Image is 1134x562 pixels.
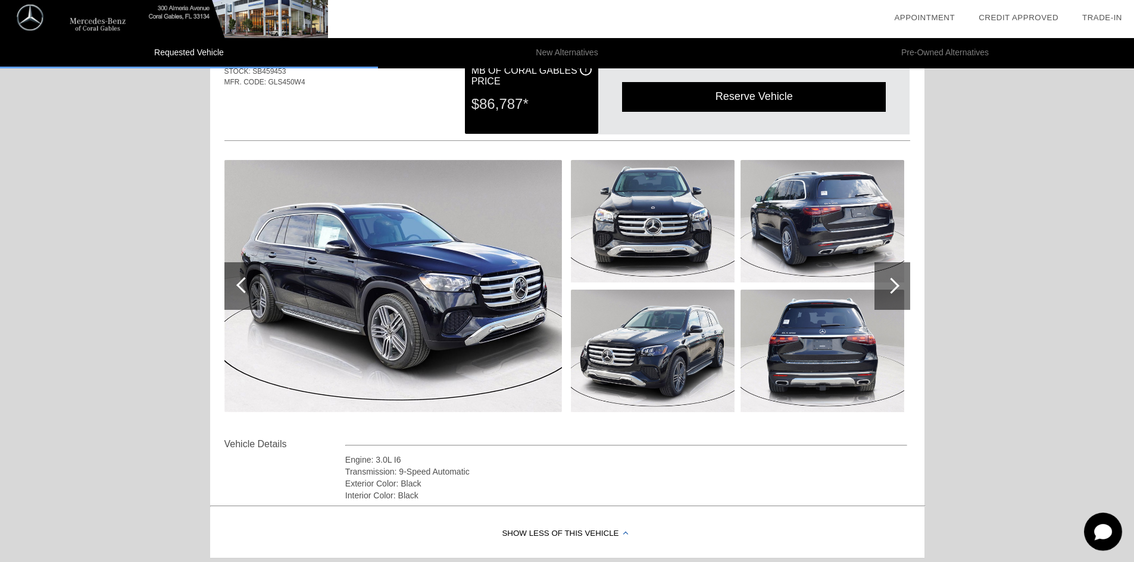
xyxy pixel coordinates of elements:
div: Reserve Vehicle [622,82,886,111]
span: GLS450W4 [268,78,305,86]
img: image.aspx [741,160,904,282]
div: Quoted on [DATE] 11:02:15 AM [224,105,910,124]
div: Transmission: 9-Speed Automatic [345,466,908,478]
span: MFR. CODE: [224,78,267,86]
div: $86,787* [471,89,592,120]
img: image.aspx [741,290,904,412]
img: image.aspx [571,160,735,282]
img: image.aspx [224,160,562,412]
div: Vehicle Details [224,437,345,451]
svg: Start Chat [1084,513,1122,551]
a: Credit Approved [979,13,1058,22]
div: Exterior Color: Black [345,478,908,489]
div: Engine: 3.0L I6 [345,454,908,466]
li: Pre-Owned Alternatives [756,38,1134,68]
div: Interior Color: Black [345,489,908,501]
li: New Alternatives [378,38,756,68]
div: Show Less of this Vehicle [210,510,924,558]
button: Toggle Chat Window [1084,513,1122,551]
a: Trade-In [1082,13,1122,22]
a: Appointment [894,13,955,22]
img: image.aspx [571,290,735,412]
